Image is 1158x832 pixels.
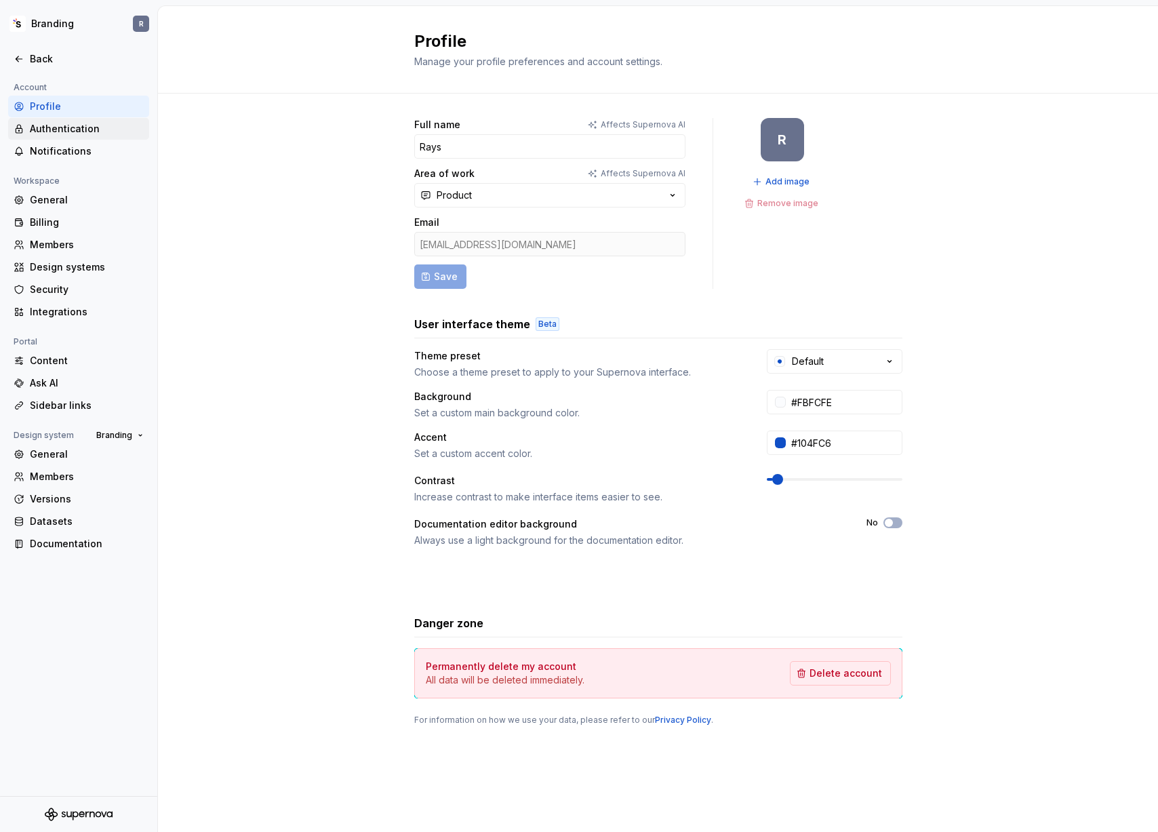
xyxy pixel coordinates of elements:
div: Background [414,390,742,403]
div: Set a custom accent color. [414,447,742,460]
div: Integrations [30,305,144,319]
a: Datasets [8,511,149,532]
img: 6d3517f2-c9be-42ef-a17d-43333b4a1852.png [9,16,26,32]
p: Affects Supernova AI [601,119,685,130]
div: Beta [536,317,559,331]
div: For information on how we use your data, please refer to our . [414,715,902,726]
div: Versions [30,492,144,506]
div: Back [30,52,144,66]
button: Default [767,349,902,374]
div: Profile [30,100,144,113]
a: Privacy Policy [655,715,711,725]
div: Portal [8,334,43,350]
button: Delete account [790,661,891,686]
div: Accent [414,431,742,444]
div: Choose a theme preset to apply to your Supernova interface. [414,365,742,379]
div: Documentation editor background [414,517,842,531]
p: All data will be deleted immediately. [426,673,584,687]
span: Manage your profile preferences and account settings. [414,56,662,67]
span: Branding [96,430,132,441]
label: No [866,517,878,528]
div: Set a custom main background color. [414,406,742,420]
div: General [30,193,144,207]
div: Design systems [30,260,144,274]
a: Integrations [8,301,149,323]
a: Authentication [8,118,149,140]
div: R [778,134,786,145]
div: R [139,18,144,29]
div: Increase contrast to make interface items easier to see. [414,490,742,504]
div: Branding [31,17,74,31]
h2: Profile [414,31,886,52]
div: Workspace [8,173,65,189]
a: Documentation [8,533,149,555]
a: Back [8,48,149,70]
div: Contrast [414,474,742,488]
div: General [30,448,144,461]
a: Members [8,466,149,488]
div: Theme preset [414,349,742,363]
div: Sidebar links [30,399,144,412]
div: Design system [8,427,79,443]
a: Content [8,350,149,372]
a: Design systems [8,256,149,278]
div: Members [30,470,144,483]
label: Email [414,216,439,229]
div: Documentation [30,537,144,551]
div: Product [437,189,472,202]
a: Profile [8,96,149,117]
p: Affects Supernova AI [601,168,685,179]
input: #FFFFFF [786,390,902,414]
span: Delete account [810,667,882,680]
label: Full name [414,118,460,132]
a: Notifications [8,140,149,162]
div: Datasets [30,515,144,528]
a: General [8,189,149,211]
input: #104FC6 [786,431,902,455]
div: Default [792,355,824,368]
div: Authentication [30,122,144,136]
h3: Danger zone [414,615,483,631]
div: Members [30,238,144,252]
svg: Supernova Logo [45,808,113,821]
a: Versions [8,488,149,510]
span: Add image [765,176,810,187]
a: Members [8,234,149,256]
h4: Permanently delete my account [426,660,576,673]
a: Sidebar links [8,395,149,416]
a: General [8,443,149,465]
a: Security [8,279,149,300]
a: Billing [8,212,149,233]
div: Security [30,283,144,296]
div: Notifications [30,144,144,158]
label: Area of work [414,167,475,180]
div: Content [30,354,144,368]
div: Account [8,79,52,96]
button: BrandingR [3,9,155,39]
div: Always use a light background for the documentation editor. [414,534,842,547]
div: Billing [30,216,144,229]
h3: User interface theme [414,316,530,332]
a: Ask AI [8,372,149,394]
div: Ask AI [30,376,144,390]
button: Add image [748,172,816,191]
